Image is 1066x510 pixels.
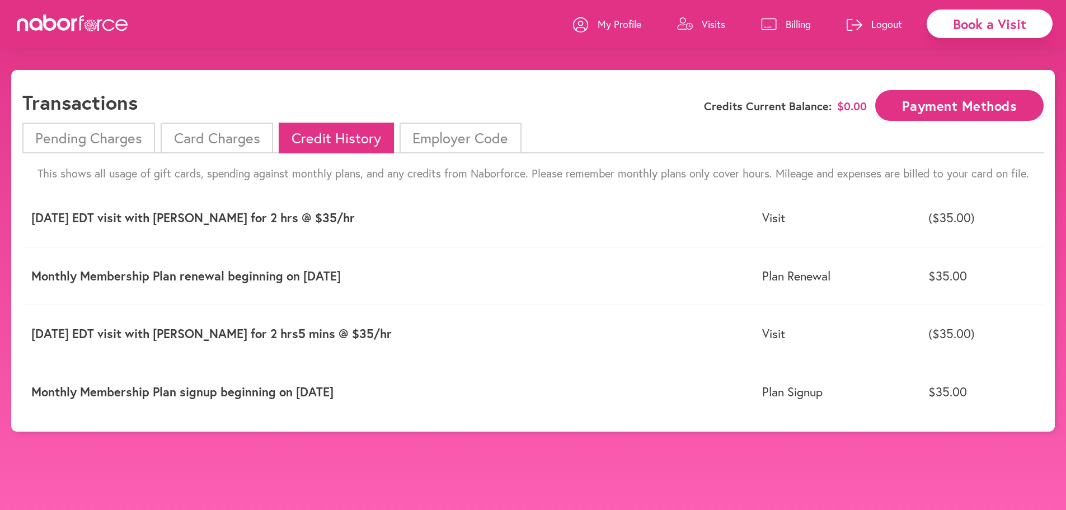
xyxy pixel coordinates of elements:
[573,7,641,41] a: My Profile
[161,123,273,153] li: Card Charges
[702,17,725,31] p: Visits
[871,17,902,31] p: Logout
[400,123,521,153] li: Employer Code
[31,326,744,341] p: [DATE] EDT visit with [PERSON_NAME] for 2 hrs5 mins @ $35/hr
[761,7,811,41] a: Billing
[677,7,725,41] a: Visits
[875,99,1044,110] a: Payment Methods
[22,123,155,153] li: Pending Charges
[279,123,394,153] li: Credit History
[927,10,1053,38] div: Book a Visit
[31,210,744,225] p: [DATE] EDT visit with [PERSON_NAME] for 2 hrs @ $35/hr
[753,189,919,247] td: Visit
[753,247,919,305] td: Plan Renewal
[31,269,744,283] p: Monthly Membership Plan renewal beginning on [DATE]
[919,189,1044,247] td: ($35.00)
[786,17,811,31] p: Billing
[22,167,1044,180] p: This shows all usage of gift cards, spending against monthly plans, and any credits from Naborfor...
[847,7,902,41] a: Logout
[598,17,641,31] p: My Profile
[837,100,867,113] span: $ 0.00
[753,305,919,363] td: Visit
[919,363,1044,420] td: $35.00
[875,90,1044,121] button: Payment Methods
[31,385,744,399] p: Monthly Membership Plan signup beginning on [DATE]
[919,247,1044,305] td: $35.00
[919,305,1044,363] td: ($35.00)
[753,363,919,420] td: Plan Signup
[704,100,832,113] span: Credits Current Balance:
[22,90,138,114] h1: Transactions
